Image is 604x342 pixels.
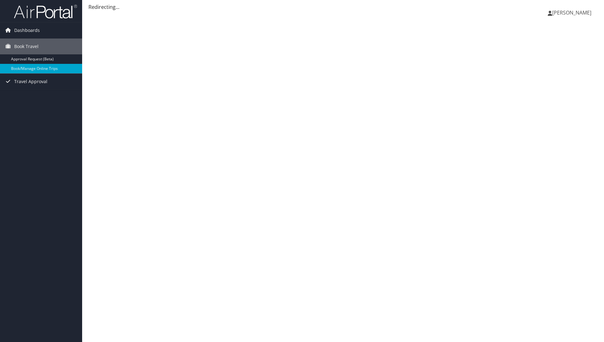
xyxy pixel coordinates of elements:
[548,3,598,22] a: [PERSON_NAME]
[14,74,47,89] span: Travel Approval
[552,9,591,16] span: [PERSON_NAME]
[14,39,39,54] span: Book Travel
[14,22,40,38] span: Dashboards
[14,4,77,19] img: airportal-logo.png
[88,3,598,11] div: Redirecting...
